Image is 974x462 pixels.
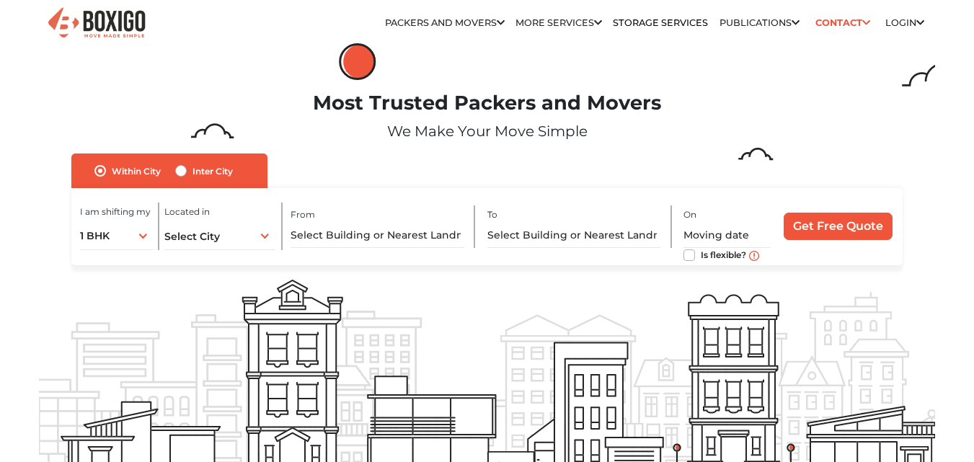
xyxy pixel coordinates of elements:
a: Contact [810,12,875,34]
a: Packers and Movers [385,17,505,28]
label: Located in [164,205,210,218]
img: Boxigo [46,6,147,41]
span: Select City [164,230,220,243]
input: Select Building or Nearest Landmark [487,223,661,248]
label: On [683,208,696,221]
a: Storage Services [613,17,708,28]
input: Moving date [683,223,771,248]
h1: Most Trusted Packers and Movers [39,92,935,115]
a: Publications [720,17,800,28]
label: I am shifting my [80,205,151,218]
label: Is flexible? [701,246,746,262]
a: More services [515,17,602,28]
img: move_date_info [749,251,759,261]
input: Get Free Quote [784,213,893,240]
label: From [291,208,315,221]
span: 1 BHK [80,229,110,242]
label: Within City [112,162,161,179]
input: Select Building or Nearest Landmark [291,223,464,248]
p: We Make Your Move Simple [39,120,935,142]
a: Login [885,17,924,28]
label: Inter City [192,162,233,179]
label: To [487,208,497,221]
